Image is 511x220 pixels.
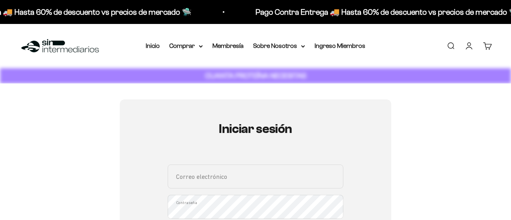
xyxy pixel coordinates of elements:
summary: Comprar [169,41,203,51]
summary: Sobre Nosotros [253,41,305,51]
h1: Iniciar sesión [168,122,343,136]
a: Inicio [146,42,160,49]
a: Ingreso Miembros [315,42,365,49]
strong: CUANTA PROTEÍNA NECESITAS [205,71,306,80]
a: Membresía [212,42,244,49]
